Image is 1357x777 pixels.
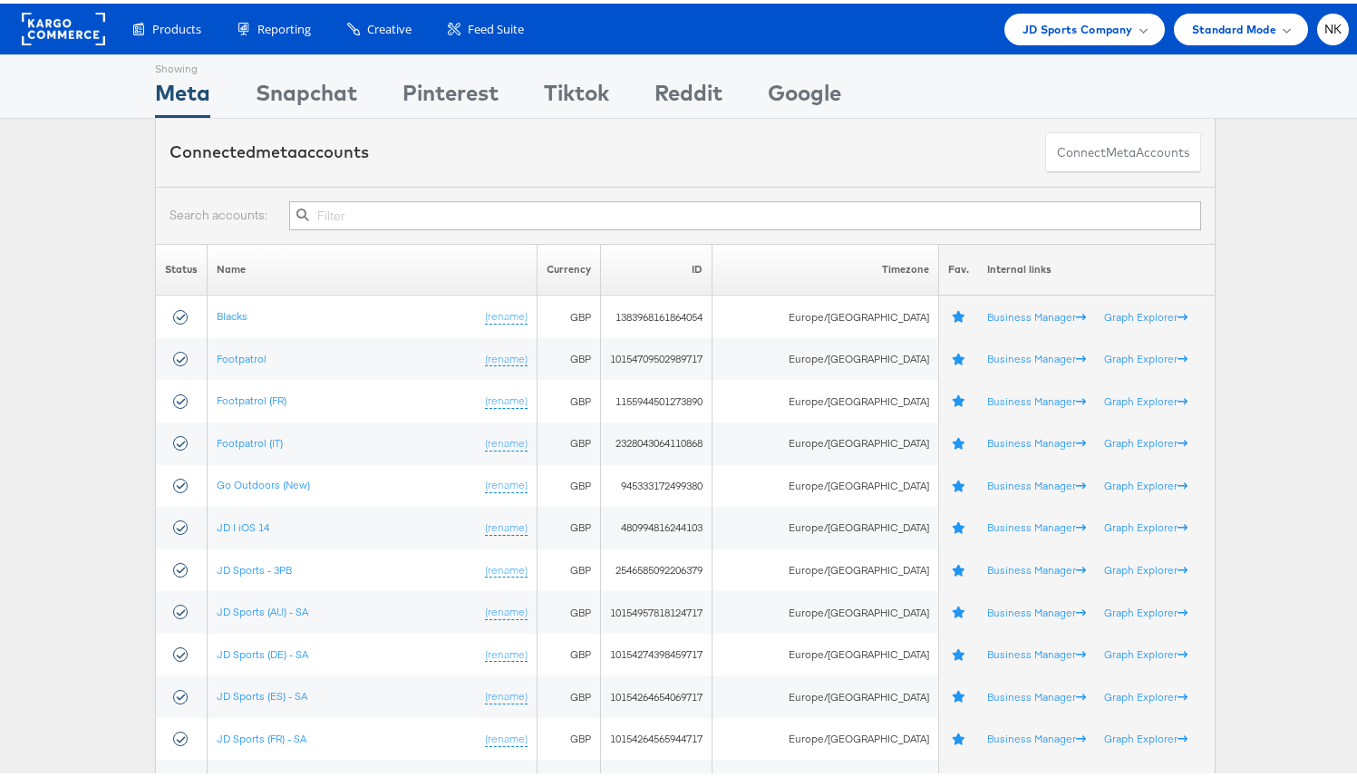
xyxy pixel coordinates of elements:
[987,517,1086,530] a: Business Manager
[601,376,712,419] td: 1155944501273890
[601,503,712,546] td: 480994816244103
[485,432,528,448] a: (rename)
[1104,602,1187,616] a: Graph Explorer
[712,419,938,461] td: Europe/[GEOGRAPHIC_DATA]
[538,240,601,292] th: Currency
[712,588,938,630] td: Europe/[GEOGRAPHIC_DATA]
[1104,728,1187,742] a: Graph Explorer
[152,17,201,34] span: Products
[538,630,601,673] td: GBP
[217,559,292,573] a: JD Sports - 3PB
[217,432,283,446] a: Footpatrol (IT)
[987,475,1086,489] a: Business Manager
[987,432,1086,446] a: Business Manager
[538,461,601,504] td: GBP
[601,714,712,757] td: 10154264565944717
[485,474,528,490] a: (rename)
[987,686,1086,700] a: Business Manager
[601,588,712,630] td: 10154957818124717
[217,474,310,488] a: Go Outdoors (New)
[601,461,712,504] td: 945333172499380
[1104,348,1187,362] a: Graph Explorer
[468,17,524,34] span: Feed Suite
[538,335,601,377] td: GBP
[1104,559,1187,573] a: Graph Explorer
[712,292,938,335] td: Europe/[GEOGRAPHIC_DATA]
[987,391,1086,404] a: Business Manager
[987,644,1086,657] a: Business Manager
[1045,129,1201,170] button: ConnectmetaAccounts
[217,601,308,615] a: JD Sports (AU) - SA
[156,240,208,292] th: Status
[601,630,712,673] td: 10154274398459717
[538,419,601,461] td: GBP
[1104,475,1187,489] a: Graph Explorer
[987,728,1086,742] a: Business Manager
[1104,686,1187,700] a: Graph Explorer
[289,198,1201,227] input: Filter
[1104,306,1187,320] a: Graph Explorer
[987,559,1086,573] a: Business Manager
[538,376,601,419] td: GBP
[1106,141,1136,158] span: meta
[485,685,528,701] a: (rename)
[1192,16,1276,35] span: Standard Mode
[712,461,938,504] td: Europe/[GEOGRAPHIC_DATA]
[712,376,938,419] td: Europe/[GEOGRAPHIC_DATA]
[601,419,712,461] td: 2328043064110868
[217,685,307,699] a: JD Sports (ES) - SA
[485,644,528,659] a: (rename)
[538,292,601,335] td: GBP
[217,390,286,403] a: Footpatrol (FR)
[712,503,938,546] td: Europe/[GEOGRAPHIC_DATA]
[712,672,938,714] td: Europe/[GEOGRAPHIC_DATA]
[257,17,311,34] span: Reporting
[538,588,601,630] td: GBP
[485,306,528,321] a: (rename)
[1104,517,1187,530] a: Graph Explorer
[402,73,499,114] div: Pinterest
[256,73,357,114] div: Snapchat
[1324,20,1342,32] span: NK
[712,714,938,757] td: Europe/[GEOGRAPHIC_DATA]
[217,728,306,742] a: JD Sports (FR) - SA
[601,292,712,335] td: 1383968161864054
[256,138,297,159] span: meta
[208,240,538,292] th: Name
[601,335,712,377] td: 10154709502989717
[601,546,712,588] td: 2546585092206379
[170,137,369,160] div: Connected accounts
[155,52,210,73] div: Showing
[654,73,722,114] div: Reddit
[712,335,938,377] td: Europe/[GEOGRAPHIC_DATA]
[538,546,601,588] td: GBP
[1104,432,1187,446] a: Graph Explorer
[538,503,601,546] td: GBP
[485,348,528,364] a: (rename)
[155,73,210,114] div: Meta
[485,728,528,743] a: (rename)
[712,240,938,292] th: Timezone
[485,559,528,575] a: (rename)
[217,306,247,319] a: Blacks
[987,306,1086,320] a: Business Manager
[538,672,601,714] td: GBP
[538,714,601,757] td: GBP
[367,17,412,34] span: Creative
[712,546,938,588] td: Europe/[GEOGRAPHIC_DATA]
[768,73,841,114] div: Google
[217,644,308,657] a: JD Sports (DE) - SA
[987,348,1086,362] a: Business Manager
[601,672,712,714] td: 10154264654069717
[1023,16,1133,35] span: JD Sports Company
[217,517,269,530] a: JD | iOS 14
[601,240,712,292] th: ID
[712,630,938,673] td: Europe/[GEOGRAPHIC_DATA]
[1104,391,1187,404] a: Graph Explorer
[1104,644,1187,657] a: Graph Explorer
[987,602,1086,616] a: Business Manager
[485,390,528,405] a: (rename)
[485,601,528,617] a: (rename)
[544,73,609,114] div: Tiktok
[485,517,528,532] a: (rename)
